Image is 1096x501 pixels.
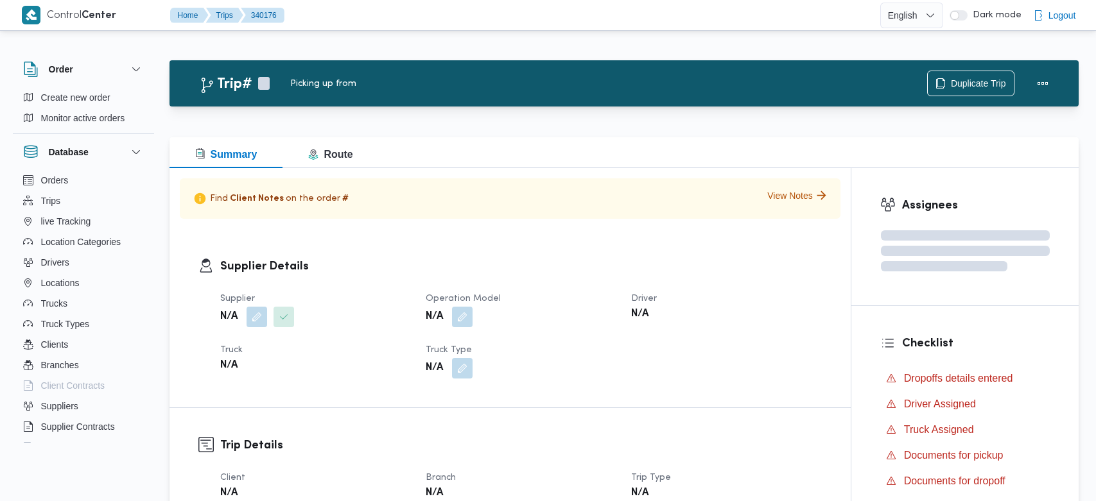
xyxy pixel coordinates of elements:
span: Branch [426,473,456,482]
span: Truck Type [426,346,472,354]
b: N/A [426,309,443,325]
div: Order [13,87,154,133]
b: N/A [220,358,238,373]
button: Suppliers [18,396,149,416]
span: Documents for dropoff [904,475,1005,486]
span: Logout [1048,8,1076,23]
b: N/A [220,486,238,501]
span: Client [220,473,245,482]
button: Truck Assigned [881,420,1050,440]
img: X8yXhbKr1z7QwAAAABJRU5ErkJggg== [22,6,40,24]
button: Truck Types [18,314,149,334]
span: Route [308,149,352,160]
span: Trucks [41,296,67,311]
button: Order [23,62,144,77]
button: Orders [18,170,149,191]
span: Dark mode [968,10,1022,21]
h2: Trip# [199,76,252,93]
span: Locations [41,275,80,291]
button: Actions [1030,71,1056,96]
span: Driver Assigned [904,398,976,409]
span: Branches [41,357,79,373]
span: Create new order [41,90,110,105]
span: Suppliers [41,398,78,414]
div: Database [13,170,154,448]
b: N/A [426,486,443,501]
span: # [342,194,349,204]
h3: Trip Details [220,437,822,454]
button: live Tracking [18,211,149,232]
button: Clients [18,334,149,355]
h3: Checklist [902,335,1050,352]
button: Documents for dropoff [881,471,1050,491]
button: Drivers [18,252,149,273]
button: Devices [18,437,149,457]
button: Branches [18,355,149,375]
h3: Order [49,62,73,77]
button: Database [23,144,144,160]
button: Supplier Contracts [18,416,149,437]
button: Documents for pickup [881,445,1050,466]
h3: Supplier Details [220,258,822,275]
button: Duplicate Trip [927,71,1014,96]
span: Truck Types [41,316,89,332]
div: Picking up from [290,77,927,90]
span: Dropoffs details entered [904,373,1013,384]
b: N/A [426,361,443,376]
button: Trips [18,191,149,211]
button: Home [170,8,209,23]
button: Locations [18,273,149,293]
span: Trips [41,193,61,208]
button: Logout [1028,3,1081,28]
span: Devices [41,439,73,455]
span: live Tracking [41,214,91,229]
span: Clients [41,337,69,352]
button: View Notes [767,189,830,202]
span: Drivers [41,255,69,270]
span: Driver [631,294,657,303]
span: Orders [41,173,69,188]
h3: Assignees [902,197,1050,214]
span: Client Notes [230,194,284,204]
b: N/A [220,309,238,325]
span: Documents for pickup [904,450,1004,461]
b: N/A [631,486,648,501]
h3: Database [49,144,89,160]
span: Monitor active orders [41,110,125,126]
span: Trip Type [631,473,671,482]
span: Summary [195,149,257,160]
b: Center [82,11,116,21]
button: Driver Assigned [881,394,1050,414]
span: Truck Assigned [904,424,974,435]
span: Operation Model [426,294,501,303]
p: Find on the order [190,189,351,208]
button: Trips [206,8,243,23]
b: N/A [631,307,648,322]
button: Create new order [18,87,149,108]
button: Client Contracts [18,375,149,396]
button: Trucks [18,293,149,314]
span: Truck [220,346,243,354]
span: Supplier [220,294,255,303]
span: Supplier Contracts [41,419,115,434]
span: Client Contracts [41,378,105,393]
button: Monitor active orders [18,108,149,128]
button: Location Categories [18,232,149,252]
button: 340176 [241,8,284,23]
button: Dropoffs details entered [881,368,1050,389]
span: Location Categories [41,234,121,250]
span: Duplicate Trip [951,76,1006,91]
